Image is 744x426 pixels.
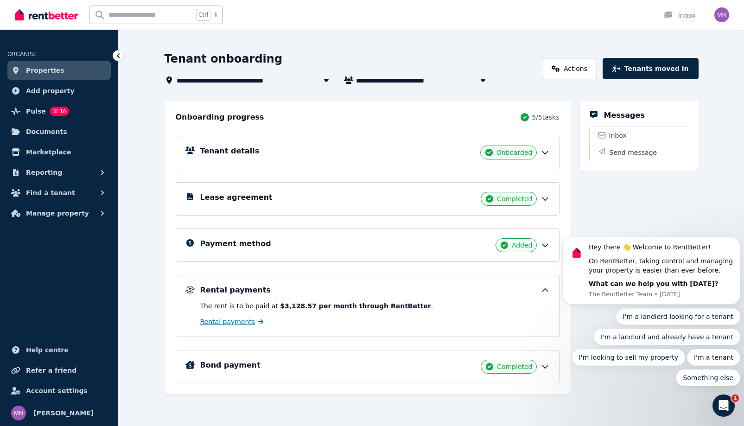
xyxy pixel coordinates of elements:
p: The rent is to be paid at . [200,301,550,311]
iframe: Intercom live chat [712,394,735,417]
a: Account settings [7,381,111,400]
span: Properties [26,65,64,76]
span: Reporting [26,167,62,178]
span: Manage property [26,208,89,219]
a: Add property [7,82,111,100]
img: Maricel Nadurata [714,7,729,22]
span: Completed [497,194,532,203]
span: ORGANISE [7,51,37,57]
span: Refer a friend [26,365,76,376]
span: Help centre [26,344,69,356]
span: 5 / 5 tasks [532,113,559,122]
img: RentBetter [15,8,78,22]
a: Documents [7,122,111,141]
span: Send message [610,148,657,157]
a: Refer a friend [7,361,111,380]
span: Account settings [26,385,88,396]
h5: Tenant details [200,146,260,157]
span: BETA [50,107,69,116]
span: Marketplace [26,146,71,158]
a: Help centre [7,341,111,359]
button: Send message [590,144,689,161]
div: Inbox [663,11,696,20]
button: Manage property [7,204,111,223]
span: Add property [26,85,75,96]
button: Tenants moved in [603,58,698,79]
span: Inbox [609,131,627,140]
a: Actions [542,58,597,79]
a: Rental payments [200,317,264,326]
button: Find a tenant [7,184,111,202]
span: k [214,11,217,19]
a: PulseBETA [7,102,111,121]
span: Completed [497,362,532,371]
h5: Lease agreement [200,192,273,203]
iframe: Intercom notifications message [559,229,744,392]
a: Inbox [590,127,689,144]
a: Marketplace [7,143,111,161]
h5: Rental payments [200,285,271,296]
h5: Bond payment [200,360,261,371]
span: [PERSON_NAME] [33,407,94,419]
span: Onboarded [496,148,533,157]
b: $3,128.57 per month through RentBetter [280,302,431,310]
span: Pulse [26,106,46,117]
h2: Onboarding progress [176,112,264,123]
img: Maricel Nadurata [11,406,26,420]
span: Find a tenant [26,187,75,198]
h5: Payment method [200,238,271,249]
span: Documents [26,126,67,137]
span: 1 [731,394,739,402]
span: Ctrl [196,9,210,21]
img: Rental Payments [185,286,195,293]
h1: Tenant onboarding [165,51,283,66]
h5: Messages [604,110,645,121]
span: Rental payments [200,317,255,326]
span: Added [512,241,533,250]
button: Reporting [7,163,111,182]
a: Properties [7,61,111,80]
img: Bond Details [185,361,195,369]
